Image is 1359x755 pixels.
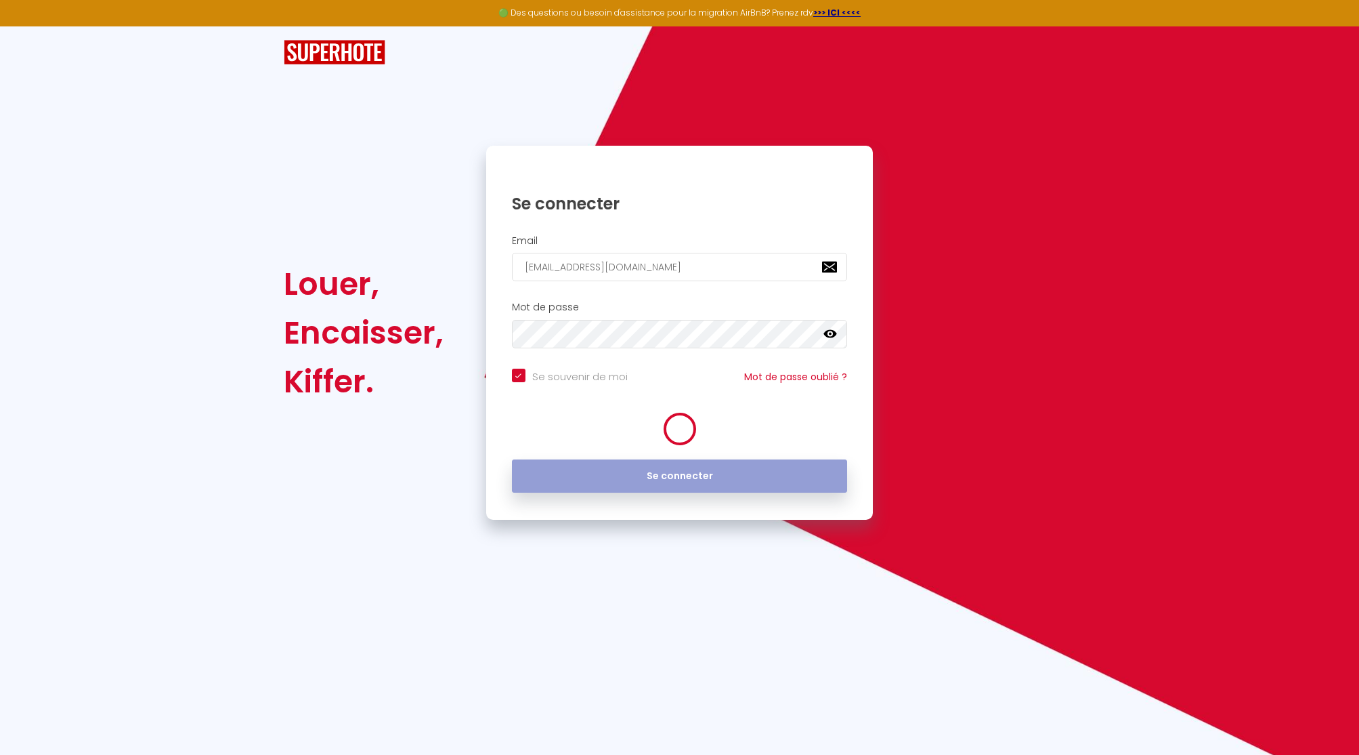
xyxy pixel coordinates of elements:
div: Encaisser, [284,308,444,357]
h2: Email [512,235,848,247]
h1: Se connecter [512,193,848,214]
a: Mot de passe oublié ? [744,370,847,384]
div: Louer, [284,260,444,308]
input: Ton Email [512,253,848,281]
div: Kiffer. [284,357,444,406]
img: SuperHote logo [284,40,385,65]
h2: Mot de passe [512,302,848,313]
button: Se connecter [512,460,848,493]
a: >>> ICI <<<< [813,7,861,18]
